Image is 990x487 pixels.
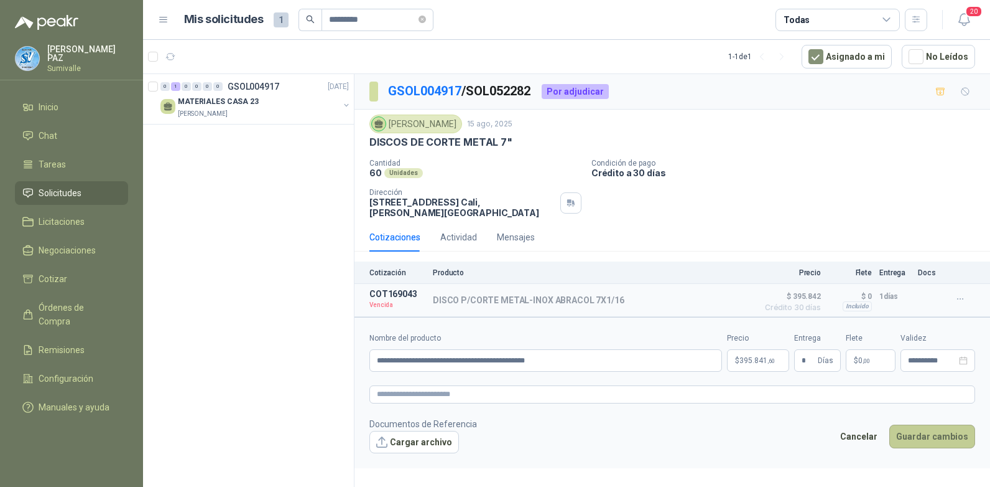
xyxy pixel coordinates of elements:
[39,186,81,200] span: Solicitudes
[727,333,789,344] label: Precio
[369,333,722,344] label: Nombre del producto
[369,230,420,244] div: Cotizaciones
[846,333,895,344] label: Flete
[15,338,128,362] a: Remisiones
[369,136,512,149] p: DISCOS DE CORTE METAL 7"
[440,230,477,244] div: Actividad
[794,333,841,344] label: Entrega
[213,82,223,91] div: 0
[433,268,751,277] p: Producto
[965,6,983,17] span: 20
[39,129,57,143] span: Chat
[900,333,975,344] label: Validez
[467,118,512,130] p: 15 ago, 2025
[15,124,128,148] a: Chat
[953,9,975,31] button: 20
[39,301,116,328] span: Órdenes de Compra
[828,268,872,277] p: Flete
[306,15,315,24] span: search
[15,181,128,205] a: Solicitudes
[39,158,66,171] span: Tareas
[889,425,975,448] button: Guardar cambios
[184,11,264,29] h1: Mis solicitudes
[858,357,870,364] span: 0
[759,289,821,304] span: $ 395.842
[879,268,910,277] p: Entrega
[15,395,128,419] a: Manuales y ayuda
[728,47,792,67] div: 1 - 1 de 1
[591,159,985,168] p: Condición de pago
[192,82,201,91] div: 0
[846,349,895,372] p: $ 0,00
[15,267,128,291] a: Cotizar
[328,81,349,93] p: [DATE]
[369,188,555,197] p: Dirección
[39,400,109,414] span: Manuales y ayuda
[802,45,892,69] button: Asignado a mi
[171,82,180,91] div: 1
[542,84,609,99] div: Por adjudicar
[833,425,884,448] button: Cancelar
[419,14,426,26] span: close-circle
[182,82,191,91] div: 0
[384,168,423,178] div: Unidades
[39,100,58,114] span: Inicio
[497,230,535,244] div: Mensajes
[47,65,128,72] p: Sumivalle
[369,417,477,431] p: Documentos de Referencia
[843,301,872,311] div: Incluido
[433,295,624,305] p: DISCO P/CORTE METAL-INOX ABRACOL 7X1/16
[759,304,821,311] span: Crédito 30 días
[388,82,532,101] p: / SOL052282
[39,272,67,286] span: Cotizar
[274,12,289,27] span: 1
[178,109,228,119] p: [PERSON_NAME]
[160,79,351,119] a: 0 1 0 0 0 0 GSOL004917[DATE] MATERIALES CASA 23[PERSON_NAME]
[160,82,170,91] div: 0
[918,268,943,277] p: Docs
[369,115,462,133] div: [PERSON_NAME]
[863,357,870,364] span: ,00
[369,168,382,178] p: 60
[15,296,128,333] a: Órdenes de Compra
[178,96,259,108] p: MATERIALES CASA 23
[388,83,461,98] a: GSOL004917
[15,153,128,176] a: Tareas
[879,289,910,304] p: 1 días
[39,215,85,229] span: Licitaciones
[419,16,426,23] span: close-circle
[828,289,872,304] p: $ 0
[739,357,775,364] span: 395.841
[369,197,555,218] p: [STREET_ADDRESS] Cali , [PERSON_NAME][GEOGRAPHIC_DATA]
[854,357,858,364] span: $
[369,268,425,277] p: Cotización
[767,357,775,364] span: ,60
[818,350,833,371] span: Días
[39,343,85,357] span: Remisiones
[39,372,93,385] span: Configuración
[369,431,459,453] button: Cargar archivo
[369,299,425,311] p: Vencida
[369,159,581,168] p: Cantidad
[784,13,810,27] div: Todas
[39,243,96,257] span: Negociaciones
[15,95,128,119] a: Inicio
[902,45,975,69] button: No Leídos
[15,210,128,234] a: Licitaciones
[15,367,128,390] a: Configuración
[15,239,128,262] a: Negociaciones
[591,168,985,178] p: Crédito a 30 días
[15,15,78,30] img: Logo peakr
[203,82,212,91] div: 0
[47,45,128,62] p: [PERSON_NAME] PAZ
[16,47,39,70] img: Company Logo
[228,82,279,91] p: GSOL004917
[759,268,821,277] p: Precio
[369,289,425,299] p: COT169043
[727,349,789,372] p: $395.841,60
